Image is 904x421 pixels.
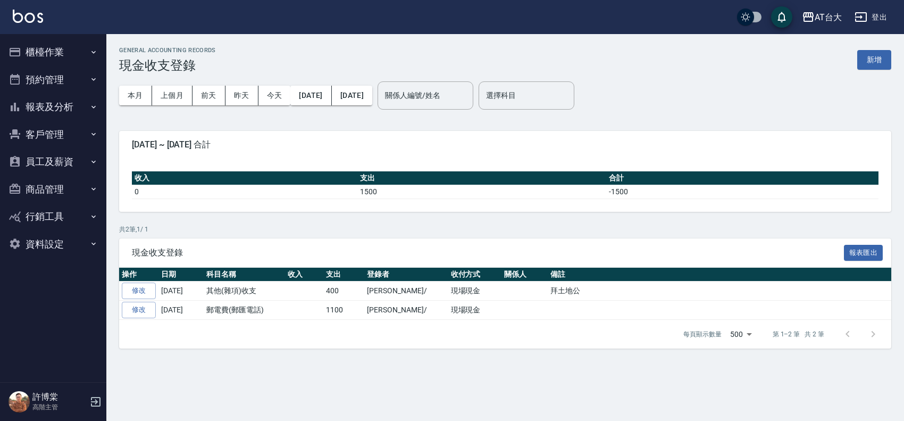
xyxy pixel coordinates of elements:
th: 關係人 [501,268,548,282]
th: 操作 [119,268,158,282]
button: 今天 [258,86,291,105]
th: 合計 [606,171,878,185]
th: 收入 [285,268,324,282]
button: 前天 [192,86,225,105]
div: AT台大 [815,11,842,24]
td: 拜土地公 [548,282,891,301]
td: 郵電費(郵匯電話) [204,301,285,320]
button: [DATE] [290,86,331,105]
img: Logo [13,10,43,23]
td: 現場現金 [448,282,502,301]
h3: 現金收支登錄 [119,58,216,73]
a: 報表匯出 [844,247,883,257]
th: 科目名稱 [204,268,285,282]
button: AT台大 [798,6,846,28]
th: 收入 [132,171,357,185]
h5: 許博棠 [32,392,87,402]
div: 500 [726,320,756,349]
button: 昨天 [225,86,258,105]
td: -1500 [606,185,878,199]
a: 修改 [122,302,156,318]
td: 其他(雜項)收支 [204,282,285,301]
button: 登出 [850,7,891,27]
button: 上個月 [152,86,192,105]
th: 支出 [323,268,364,282]
button: 本月 [119,86,152,105]
td: 1100 [323,301,364,320]
th: 收付方式 [448,268,502,282]
button: 預約管理 [4,66,102,94]
th: 登錄者 [364,268,448,282]
p: 高階主管 [32,402,87,412]
td: [DATE] [158,301,204,320]
td: 0 [132,185,357,199]
button: [DATE] [332,86,372,105]
button: 新增 [857,50,891,70]
th: 備註 [548,268,891,282]
img: Person [9,391,30,412]
td: [DATE] [158,282,204,301]
button: 資料設定 [4,230,102,258]
td: 1500 [357,185,606,199]
button: 報表匯出 [844,245,883,261]
button: 行銷工具 [4,203,102,230]
td: 400 [323,282,364,301]
a: 修改 [122,283,156,299]
button: 客戶管理 [4,121,102,148]
button: 員工及薪資 [4,148,102,176]
button: save [771,6,792,28]
span: [DATE] ~ [DATE] 合計 [132,139,878,150]
p: 每頁顯示數量 [683,329,722,339]
td: 現場現金 [448,301,502,320]
td: [PERSON_NAME]/ [364,282,448,301]
p: 第 1–2 筆 共 2 筆 [773,329,824,339]
a: 新增 [857,54,891,64]
p: 共 2 筆, 1 / 1 [119,225,891,234]
button: 報表及分析 [4,93,102,121]
th: 支出 [357,171,606,185]
button: 商品管理 [4,176,102,203]
button: 櫃檯作業 [4,38,102,66]
span: 現金收支登錄 [132,247,844,258]
td: [PERSON_NAME]/ [364,301,448,320]
h2: GENERAL ACCOUNTING RECORDS [119,47,216,54]
th: 日期 [158,268,204,282]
